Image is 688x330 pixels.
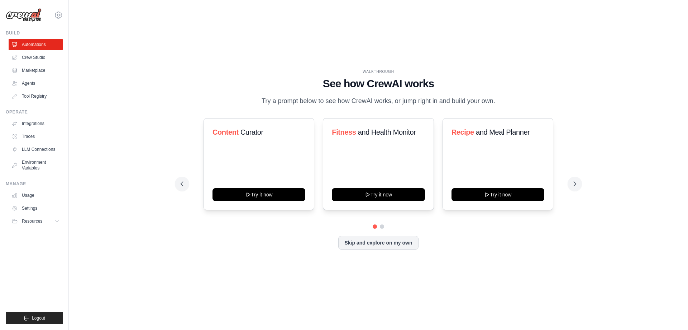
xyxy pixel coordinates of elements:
p: Try a prompt below to see how CrewAI works, or jump right in and build your own. [258,96,499,106]
button: Try it now [212,188,305,201]
button: Resources [9,215,63,227]
a: Agents [9,78,63,89]
a: Traces [9,131,63,142]
span: Logout [32,315,45,321]
a: Marketplace [9,65,63,76]
a: Environment Variables [9,157,63,174]
a: Settings [9,203,63,214]
button: Skip and explore on my own [338,236,418,250]
button: Logout [6,312,63,324]
span: and Health Monitor [358,128,416,136]
a: LLM Connections [9,144,63,155]
span: Curator [240,128,263,136]
a: Tool Registry [9,90,63,102]
div: Operate [6,109,63,115]
div: Manage [6,181,63,187]
span: Fitness [332,128,356,136]
a: Crew Studio [9,52,63,63]
button: Try it now [332,188,425,201]
a: Integrations [9,118,63,129]
img: Logo [6,8,42,22]
span: Content [212,128,239,136]
div: WALKTHROUGH [181,69,576,74]
button: Try it now [451,188,544,201]
a: Usage [9,190,63,201]
div: Build [6,30,63,36]
h1: See how CrewAI works [181,77,576,90]
span: Recipe [451,128,474,136]
span: Resources [22,218,42,224]
a: Automations [9,39,63,50]
span: and Meal Planner [476,128,530,136]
